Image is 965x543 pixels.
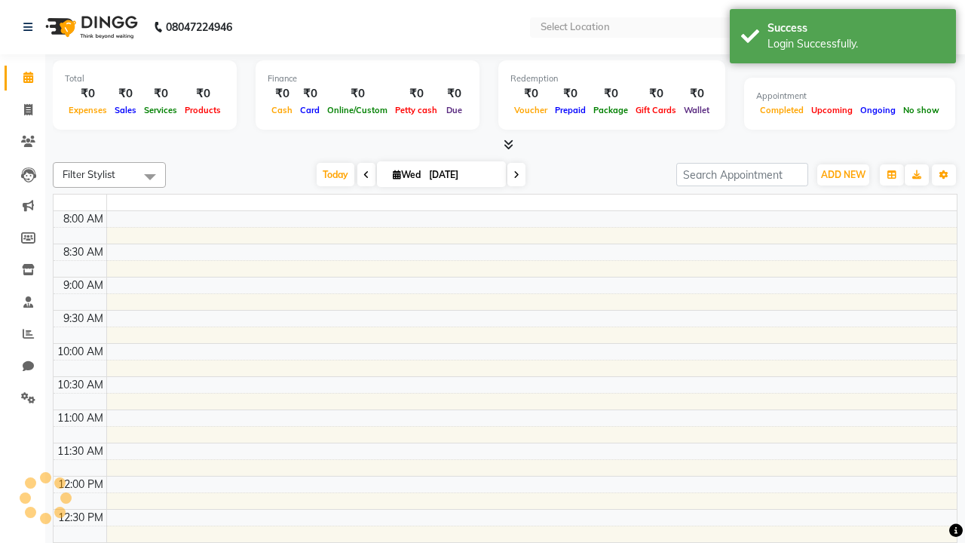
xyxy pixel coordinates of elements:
[111,85,140,103] div: ₹0
[54,344,106,360] div: 10:00 AM
[268,85,296,103] div: ₹0
[65,85,111,103] div: ₹0
[54,410,106,426] div: 11:00 AM
[551,105,590,115] span: Prepaid
[767,36,945,52] div: Login Successfully.
[166,6,232,48] b: 08047224946
[296,85,323,103] div: ₹0
[391,85,441,103] div: ₹0
[510,85,551,103] div: ₹0
[55,477,106,492] div: 12:00 PM
[54,443,106,459] div: 11:30 AM
[65,72,225,85] div: Total
[323,105,391,115] span: Online/Custom
[60,211,106,227] div: 8:00 AM
[60,278,106,293] div: 9:00 AM
[756,105,807,115] span: Completed
[676,163,808,186] input: Search Appointment
[441,85,467,103] div: ₹0
[268,72,467,85] div: Finance
[65,105,111,115] span: Expenses
[268,105,296,115] span: Cash
[551,85,590,103] div: ₹0
[140,85,181,103] div: ₹0
[111,105,140,115] span: Sales
[821,169,865,180] span: ADD NEW
[38,6,142,48] img: logo
[856,105,899,115] span: Ongoing
[424,164,500,186] input: 2025-10-01
[817,164,869,186] button: ADD NEW
[317,163,354,186] span: Today
[590,85,632,103] div: ₹0
[756,90,943,103] div: Appointment
[590,105,632,115] span: Package
[632,85,680,103] div: ₹0
[63,168,115,180] span: Filter Stylist
[680,105,713,115] span: Wallet
[510,72,713,85] div: Redemption
[54,377,106,393] div: 10:30 AM
[389,169,424,180] span: Wed
[632,105,680,115] span: Gift Cards
[541,20,610,35] div: Select Location
[443,105,466,115] span: Due
[140,105,181,115] span: Services
[60,311,106,327] div: 9:30 AM
[296,105,323,115] span: Card
[807,105,856,115] span: Upcoming
[899,105,943,115] span: No show
[767,20,945,36] div: Success
[680,85,713,103] div: ₹0
[323,85,391,103] div: ₹0
[510,105,551,115] span: Voucher
[181,105,225,115] span: Products
[60,244,106,260] div: 8:30 AM
[181,85,225,103] div: ₹0
[55,510,106,526] div: 12:30 PM
[391,105,441,115] span: Petty cash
